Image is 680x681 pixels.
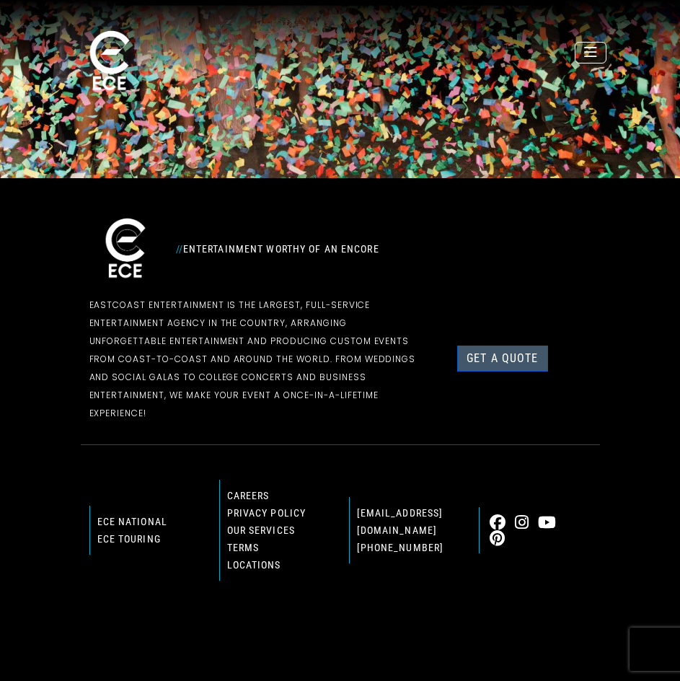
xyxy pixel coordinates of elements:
a: Terms [227,542,260,553]
div: Entertainment Worthy of an Encore [167,237,427,260]
a: ECE national [97,516,167,527]
a: [PHONE_NUMBER] [357,542,444,553]
a: Privacy Policy [227,507,306,519]
a: Our Services [227,524,295,536]
a: Locations [227,559,281,571]
p: EastCoast Entertainment is the largest, full-service entertainment agency in the country, arrangi... [89,296,418,422]
p: © 2024 EastCoast Entertainment, Inc. [89,615,591,633]
a: Careers [227,490,270,501]
span: // [176,243,183,255]
a: ECE Touring [97,533,161,545]
button: Toggle navigation [575,42,606,63]
img: ece_new_logo_whitev2-1.png [89,214,162,284]
a: [EMAIL_ADDRESS][DOMAIN_NAME] [357,507,443,536]
img: ece_new_logo_whitev2-1.png [74,27,146,97]
a: Get a Quote [457,346,547,372]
